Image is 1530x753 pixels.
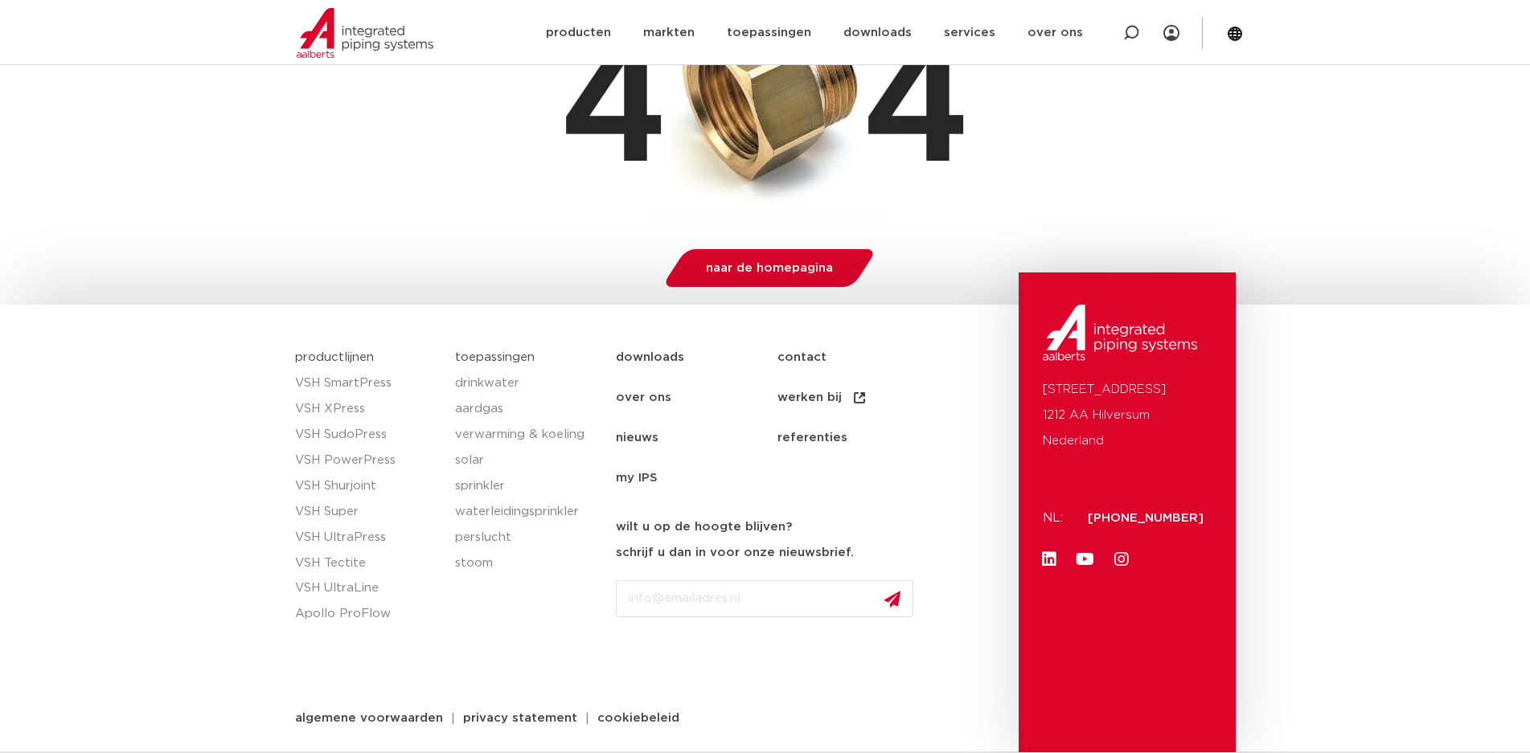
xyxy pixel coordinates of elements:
a: drinkwater [455,370,600,396]
a: referenties [777,418,939,458]
a: waterleidingsprinkler [455,499,600,525]
a: VSH UltraPress [295,525,440,550]
nav: Menu [616,338,1011,498]
a: toepassingen [455,351,535,363]
a: my IPS [616,458,777,498]
a: naar de homepagina [661,249,877,287]
a: cookiebeleid [585,712,691,724]
a: VSH UltraLine [295,575,440,601]
a: algemene voorwaarden [283,712,455,724]
img: send.svg [884,591,900,608]
a: contact [777,338,939,378]
input: info@emailadres.nl [616,580,913,617]
a: sprinkler [455,473,600,499]
a: productlijnen [295,351,374,363]
a: VSH Shurjoint [295,473,440,499]
a: VSH PowerPress [295,448,440,473]
a: VSH XPress [295,396,440,422]
a: privacy statement [451,712,589,724]
a: verwarming & koeling [455,422,600,448]
a: VSH Super [295,499,440,525]
p: NL: [1043,505,1069,531]
a: downloads [616,338,777,378]
a: perslucht [455,525,600,550]
a: VSH Tectite [295,550,440,576]
a: VSH SudoPress [295,422,440,448]
strong: schrijf u dan in voor onze nieuwsbrief. [616,546,854,559]
a: [PHONE_NUMBER] [1088,512,1204,524]
a: Apollo ProFlow [295,601,440,627]
iframe: reCAPTCHA [616,630,860,693]
a: werken bij [777,378,939,418]
a: aardgas [455,396,600,422]
span: algemene voorwaarden [295,712,443,724]
span: cookiebeleid [597,712,679,724]
strong: wilt u op de hoogte blijven? [616,521,792,533]
span: naar de homepagina [706,262,833,274]
span: privacy statement [463,712,577,724]
a: stoom [455,550,600,576]
p: [STREET_ADDRESS] 1212 AA Hilversum Nederland [1043,377,1212,454]
a: VSH SmartPress [295,370,440,396]
a: nieuws [616,418,777,458]
a: over ons [616,378,777,418]
a: solar [455,448,600,473]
